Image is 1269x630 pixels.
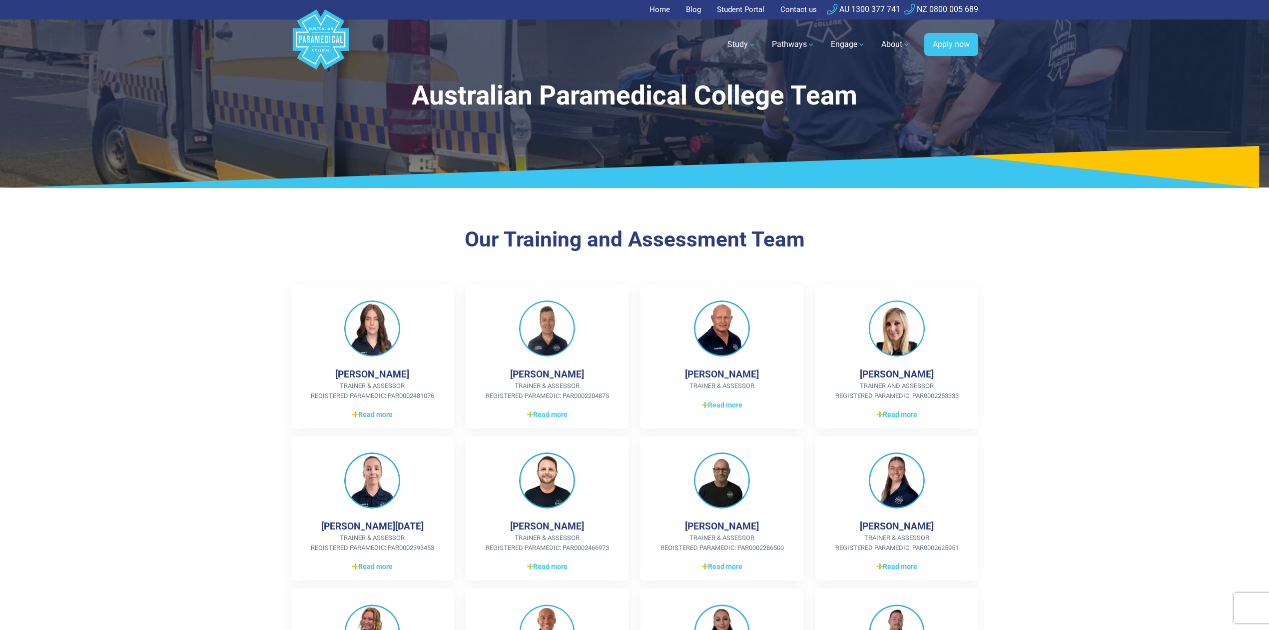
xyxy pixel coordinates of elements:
span: Trainer & Assessor Registered Paramedic: PAR0002393453 [307,533,438,552]
img: Jens Hojby [694,300,750,356]
span: Trainer & Assessor Registered Paramedic: PAR0002204875 [482,381,613,400]
a: About [875,30,916,58]
a: Read more [831,408,962,420]
h4: [PERSON_NAME] [335,368,409,380]
span: Read more [877,561,917,572]
img: Betina Ellul [344,300,400,356]
h4: [PERSON_NAME] [510,520,584,532]
a: NZ 0800 005 689 [904,4,978,14]
span: Read more [352,561,393,572]
a: Read more [656,399,787,411]
span: Read more [352,409,393,420]
a: Australian Paramedical College [291,19,351,70]
a: Read more [656,560,787,572]
img: Nathan Seidel [519,452,575,508]
span: Trainer & Assessor [656,381,787,391]
a: Read more [482,560,613,572]
h3: Our Training and Assessment Team [342,227,927,252]
a: Read more [482,408,613,420]
h4: [PERSON_NAME] [510,368,584,380]
span: Trainer & Assessor Registered Paramedic: PAR0002286500 [656,533,787,552]
h4: [PERSON_NAME][DATE] [321,520,424,532]
span: Read more [527,409,568,420]
img: Chris King [519,300,575,356]
span: Trainer & Assessor Registered Paramedic: PAR0002466973 [482,533,613,552]
h4: [PERSON_NAME] [685,520,759,532]
span: Read more [702,561,742,572]
span: Trainer & Assessor Registered Paramedic: PAR0002481076 [307,381,438,400]
a: Read more [831,560,962,572]
span: Trainer & Assessor Registered Paramedic: PAR0002625951 [831,533,962,552]
span: Trainer and Assessor Registered Paramedic: PAR0002253333 [831,381,962,400]
span: Read more [527,561,568,572]
h4: [PERSON_NAME] [860,520,934,532]
span: Read more [877,409,917,420]
a: Study [721,30,762,58]
a: Apply now [924,33,978,56]
a: Read more [307,560,438,572]
img: Mick Jones [694,452,750,508]
h1: Australian Paramedical College Team [342,80,927,111]
h4: [PERSON_NAME] [860,368,934,380]
a: Engage [825,30,871,58]
img: Sophie Lucia Griffiths [344,452,400,508]
span: Read more [702,400,742,410]
img: Jolene Moss [869,300,925,356]
a: AU 1300 377 741 [827,4,900,14]
img: Jennifer Prendergast [869,452,925,508]
h4: [PERSON_NAME] [685,368,759,380]
a: Read more [307,408,438,420]
a: Pathways [766,30,821,58]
